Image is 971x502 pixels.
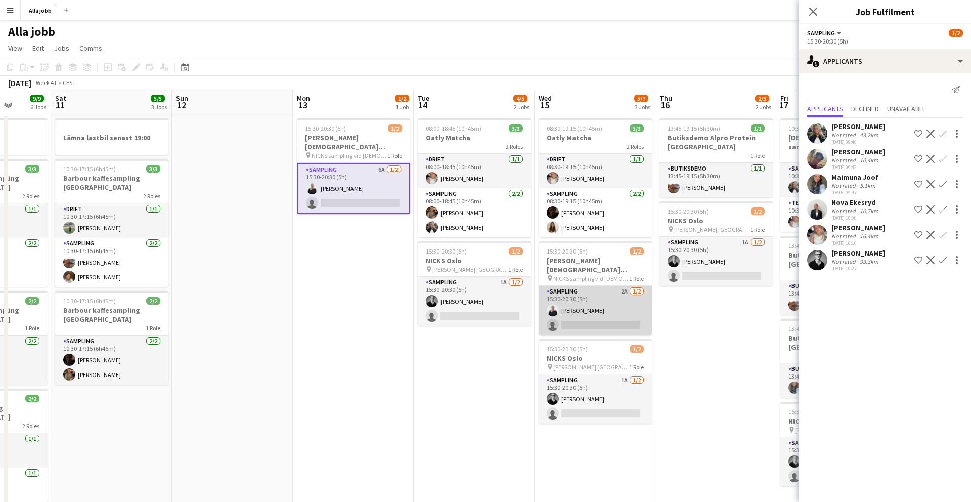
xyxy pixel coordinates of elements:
app-card-role: Butiksdemo1/113:45-19:15 (5h30m)Maimuna Joof [780,363,894,398]
span: NICKS sampling vid [DEMOGRAPHIC_DATA][PERSON_NAME] Stockholm [553,275,629,282]
span: Applicants [807,105,843,112]
span: 1/2 [395,95,409,102]
div: Not rated [831,182,858,189]
span: Edit [32,44,44,53]
div: Nova Ekesryd [831,198,880,207]
span: 1/2 [630,345,644,353]
h3: NICKS Oslo [780,416,894,426]
app-job-card: 10:30-16:15 (5h45m)2/2[DEMOGRAPHIC_DATA] sampling [GEOGRAPHIC_DATA]2 RolesSampling1/110:30-16:15 ... [780,118,894,232]
div: 10:30-17:15 (6h45m)2/2Barbour kaffesampling [GEOGRAPHIC_DATA]1 RoleSampling2/210:30-17:15 (6h45m)... [55,291,168,385]
button: Sampling [807,29,843,37]
span: 1 Role [146,324,160,332]
app-card-role: Sampling1A1/215:30-20:30 (5h)[PERSON_NAME] [539,374,652,424]
app-card-role: Sampling2A1/215:30-20:30 (5h)[PERSON_NAME] [539,286,652,335]
div: 15:30-20:30 (5h) [807,37,963,45]
span: Fri [780,94,788,103]
span: 11 [54,99,66,111]
span: 3/3 [630,124,644,132]
span: 10:30-17:15 (6h45m) [63,165,116,173]
app-card-role: Drift1/108:30-19:15 (10h45m)[PERSON_NAME] [539,154,652,188]
div: 1 Job [395,103,409,111]
div: Not rated [831,207,858,215]
app-card-role: Sampling1A1/215:30-20:30 (5h)[PERSON_NAME] [659,237,773,286]
span: [PERSON_NAME] [GEOGRAPHIC_DATA] [674,226,750,233]
h1: Alla jobb [8,24,55,39]
span: 14 [416,99,429,111]
app-card-role: Sampling2/210:30-17:15 (6h45m)[PERSON_NAME][PERSON_NAME] [55,336,168,385]
h3: [PERSON_NAME] [DEMOGRAPHIC_DATA][PERSON_NAME] Stockholm [539,256,652,274]
span: 2/2 [25,297,39,305]
div: [PERSON_NAME] [831,248,885,258]
app-job-card: 08:30-19:15 (10h45m)3/3Oatly Matcha2 RolesDrift1/108:30-19:15 (10h45m)[PERSON_NAME]Sampling2/208:... [539,118,652,237]
span: Unavailable [887,105,926,112]
span: 3/3 [146,165,160,173]
span: 1 Role [750,152,765,159]
span: Mon [297,94,310,103]
span: 16 [658,99,672,111]
a: Jobs [50,41,73,55]
span: View [8,44,22,53]
app-card-role: Sampling1/110:30-16:15 (5h45m)[PERSON_NAME] [780,163,894,197]
span: 10:30-16:15 (5h45m) [788,124,841,132]
span: 1 Role [508,266,523,273]
div: 6 Jobs [30,103,46,111]
div: Applicants [799,49,971,73]
span: Wed [539,94,552,103]
span: 2 Roles [22,192,39,200]
span: 15:30-20:30 (5h) [305,124,346,132]
span: 13:45-19:15 (5h30m) [668,124,720,132]
div: [DATE] 09:42 [831,164,885,171]
span: 17 [779,99,788,111]
div: [PERSON_NAME] [831,223,885,232]
span: 1/2 [630,247,644,255]
div: [DATE] 10:00 [831,215,880,221]
div: 3 Jobs [635,103,650,111]
span: [PERSON_NAME] [GEOGRAPHIC_DATA] [795,426,871,434]
app-card-role: Sampling1A1/215:30-20:30 (5h)[PERSON_NAME] [418,277,531,326]
div: 10.4km [858,156,880,164]
div: Not rated [831,232,858,240]
div: Maimuna Joof [831,173,878,182]
span: Tue [418,94,429,103]
span: 1/1 [751,124,765,132]
app-job-card: 13:45-19:15 (5h30m)1/1Butiksdemo Alpro Protein [GEOGRAPHIC_DATA]1 RoleButiksdemo1/113:45-19:15 (5... [780,319,894,398]
div: Not rated [831,156,858,164]
span: 5/7 [634,95,648,102]
app-job-card: 15:30-20:30 (5h)1/2NICKS Oslo [PERSON_NAME] [GEOGRAPHIC_DATA]1 RoleSampling1A1/215:30-20:30 (5h)[... [780,402,894,486]
span: Declined [851,105,879,112]
h3: Butiksdemo Alpro Protein [GEOGRAPHIC_DATA] [659,133,773,151]
div: 3 Jobs [151,103,167,111]
div: 93.3km [858,258,880,265]
span: 15:30-20:30 (5h) [426,247,467,255]
span: 1 Role [750,226,765,233]
div: [DATE] [8,78,31,88]
div: 2 Jobs [514,103,529,111]
h3: Oatly Matcha [418,133,531,142]
h3: Oatly Matcha [539,133,652,142]
h3: Job Fulfilment [799,5,971,18]
span: 4/5 [513,95,527,102]
div: 2 Jobs [756,103,771,111]
span: Thu [659,94,672,103]
span: 08:30-19:15 (10h45m) [547,124,602,132]
span: [PERSON_NAME] [GEOGRAPHIC_DATA] [432,266,508,273]
span: 1/2 [949,29,963,37]
app-job-card: 15:30-20:30 (5h)1/2NICKS Oslo [PERSON_NAME] [GEOGRAPHIC_DATA]1 RoleSampling1A1/215:30-20:30 (5h)[... [659,201,773,286]
app-job-card: 15:30-20:30 (5h)1/2NICKS Oslo [PERSON_NAME] [GEOGRAPHIC_DATA]1 RoleSampling1A1/215:30-20:30 (5h)[... [418,241,531,326]
span: 15 [537,99,552,111]
span: 15:30-20:30 (5h) [547,247,588,255]
div: [DATE] 09:47 [831,189,878,196]
app-job-card: 10:30-17:15 (6h45m)3/3Barbour kaffesampling [GEOGRAPHIC_DATA]2 RolesDrift1/110:30-17:15 (6h45m)[P... [55,159,168,287]
span: Comms [79,44,102,53]
app-job-card: 15:30-20:30 (5h)1/2NICKS Oslo [PERSON_NAME] [GEOGRAPHIC_DATA]1 RoleSampling1A1/215:30-20:30 (5h)[... [539,339,652,424]
span: 12 [174,99,188,111]
div: Not rated [831,258,858,265]
app-job-card: 15:30-20:30 (5h)1/2[PERSON_NAME] [DEMOGRAPHIC_DATA][PERSON_NAME] Stockholm NICKS sampling vid [DE... [297,118,410,214]
h3: [PERSON_NAME] [DEMOGRAPHIC_DATA][PERSON_NAME] Stockholm [297,133,410,151]
div: CEST [63,79,76,87]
